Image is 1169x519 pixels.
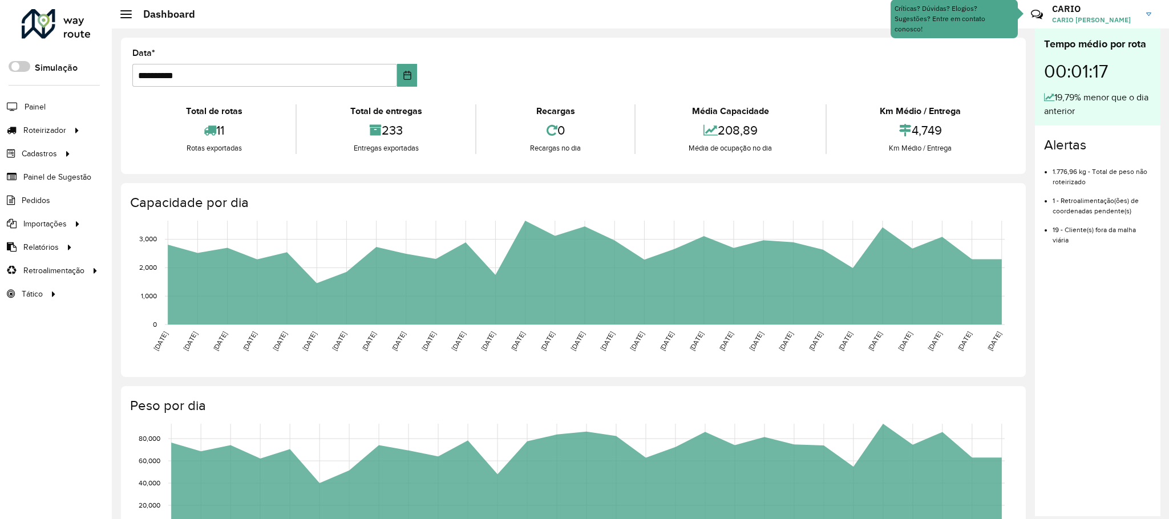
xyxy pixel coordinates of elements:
[241,330,258,352] text: [DATE]
[956,330,973,352] text: [DATE]
[479,143,631,154] div: Recargas no dia
[141,292,157,299] text: 1,000
[300,118,472,143] div: 233
[450,330,467,352] text: [DATE]
[22,148,57,160] span: Cadastros
[927,330,943,352] text: [DATE]
[1044,52,1151,91] div: 00:01:17
[688,330,705,352] text: [DATE]
[748,330,764,352] text: [DATE]
[837,330,854,352] text: [DATE]
[867,330,883,352] text: [DATE]
[1052,3,1138,14] h3: CARIO
[830,143,1012,154] div: Km Médio / Entrega
[897,330,913,352] text: [DATE]
[807,330,824,352] text: [DATE]
[420,330,436,352] text: [DATE]
[22,194,50,206] span: Pedidos
[152,330,169,352] text: [DATE]
[139,236,157,243] text: 3,000
[638,104,823,118] div: Média Capacidade
[1052,15,1138,25] span: CARIO [PERSON_NAME]
[1053,216,1151,245] li: 19 - Cliente(s) fora da malha viária
[139,457,160,464] text: 60,000
[830,118,1012,143] div: 4,749
[300,143,472,154] div: Entregas exportadas
[212,330,228,352] text: [DATE]
[182,330,199,352] text: [DATE]
[480,330,496,352] text: [DATE]
[629,330,645,352] text: [DATE]
[23,124,66,136] span: Roteirizador
[132,8,195,21] h2: Dashboard
[153,321,157,328] text: 0
[130,398,1014,414] h4: Peso por dia
[135,118,293,143] div: 11
[139,501,160,509] text: 20,000
[390,330,407,352] text: [DATE]
[301,330,318,352] text: [DATE]
[599,330,616,352] text: [DATE]
[479,118,631,143] div: 0
[23,241,59,253] span: Relatórios
[139,479,160,486] text: 40,000
[830,104,1012,118] div: Km Médio / Entrega
[23,218,67,230] span: Importações
[331,330,347,352] text: [DATE]
[569,330,585,352] text: [DATE]
[23,171,91,183] span: Painel de Sugestão
[135,104,293,118] div: Total de rotas
[638,143,823,154] div: Média de ocupação no dia
[23,265,84,277] span: Retroalimentação
[539,330,556,352] text: [DATE]
[718,330,734,352] text: [DATE]
[135,143,293,154] div: Rotas exportadas
[479,104,631,118] div: Recargas
[25,101,46,113] span: Painel
[1025,2,1049,27] a: Contato Rápido
[361,330,377,352] text: [DATE]
[1044,137,1151,153] h4: Alertas
[35,61,78,75] label: Simulação
[1044,91,1151,118] div: 19,79% menor que o dia anterior
[22,288,43,300] span: Tático
[1053,187,1151,216] li: 1 - Retroalimentação(ões) de coordenadas pendente(s)
[509,330,526,352] text: [DATE]
[130,194,1014,211] h4: Capacidade por dia
[1044,37,1151,52] div: Tempo médio por rota
[132,46,155,60] label: Data
[271,330,288,352] text: [DATE]
[300,104,472,118] div: Total de entregas
[139,263,157,271] text: 2,000
[986,330,1002,352] text: [DATE]
[658,330,675,352] text: [DATE]
[1053,158,1151,187] li: 1.776,96 kg - Total de peso não roteirizado
[638,118,823,143] div: 208,89
[397,64,417,87] button: Choose Date
[778,330,794,352] text: [DATE]
[139,435,160,442] text: 80,000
